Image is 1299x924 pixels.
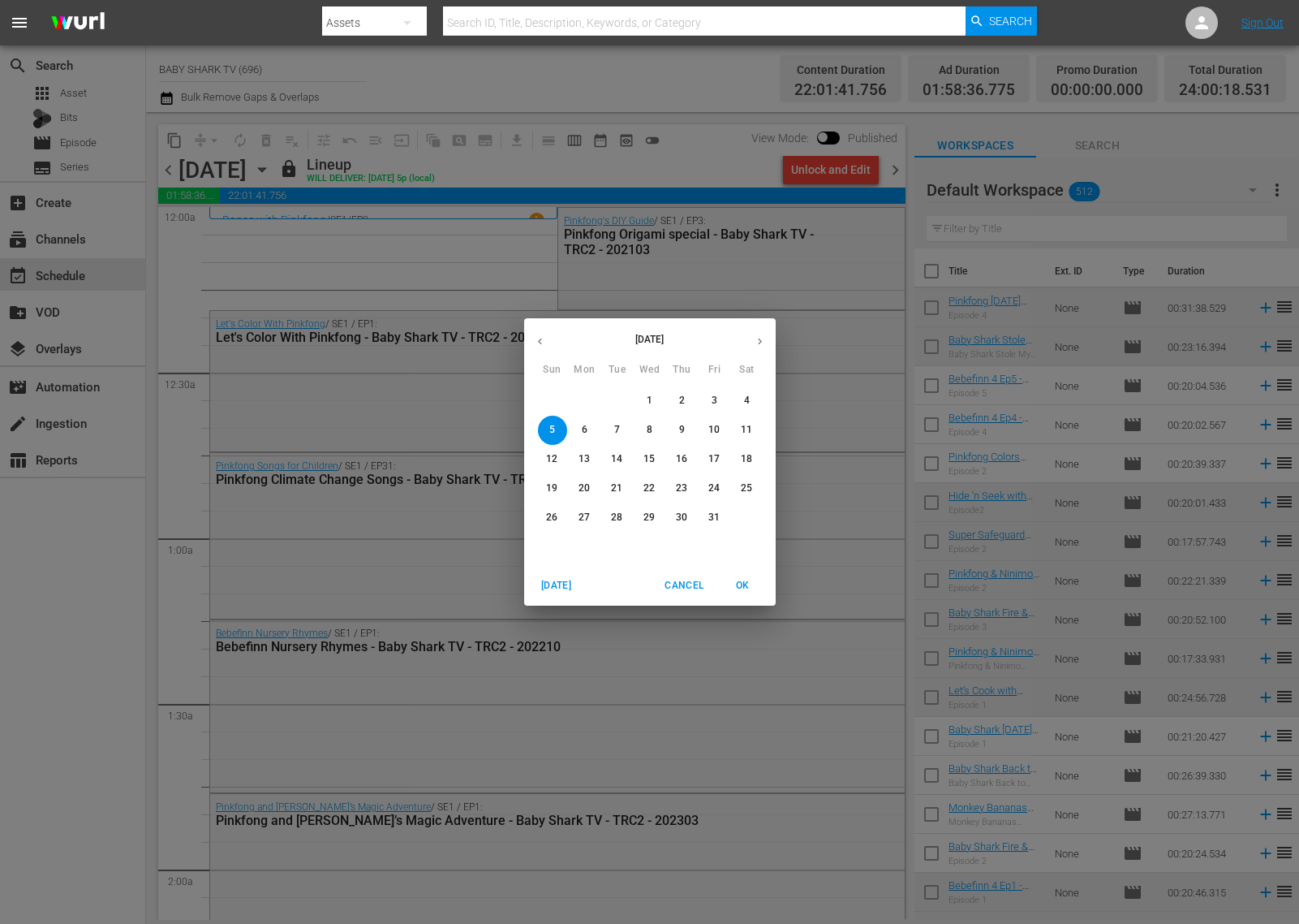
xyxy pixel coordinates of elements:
[700,362,729,378] span: Fri
[733,362,762,378] span: Sat
[665,577,703,594] span: Cancel
[676,481,687,495] p: 23
[643,481,655,495] p: 22
[700,445,729,474] button: 17
[708,481,720,495] p: 24
[679,423,685,437] p: 9
[549,423,555,437] p: 5
[733,445,762,474] button: 18
[708,423,720,437] p: 10
[708,511,720,525] p: 31
[546,481,557,495] p: 19
[614,423,620,437] p: 7
[538,503,567,533] button: 26
[668,416,697,445] button: 9
[635,386,665,416] button: 1
[39,4,117,42] img: ans4CAIJ8jUAAAAAAAAAAAAAAAAAAAAAAAAgQb4GAAAAAAAAAAAAAAAAAAAAAAAAJMjXAAAAAAAAAAAAAAAAAAAAAAAAgAT5G...
[10,13,29,32] span: menu
[611,481,622,495] p: 21
[668,386,697,416] button: 2
[611,511,622,525] p: 28
[744,394,750,408] p: 4
[676,452,687,466] p: 16
[635,445,665,474] button: 15
[570,474,600,503] button: 20
[603,362,632,378] span: Tue
[603,503,632,533] button: 28
[717,572,769,599] button: OK
[741,423,752,437] p: 11
[603,445,632,474] button: 14
[579,481,590,495] p: 20
[635,474,665,503] button: 22
[538,362,567,378] span: Sun
[538,445,567,474] button: 12
[611,452,622,466] p: 14
[546,511,557,525] p: 26
[556,332,744,347] p: [DATE]
[700,416,729,445] button: 10
[538,416,567,445] button: 5
[733,474,762,503] button: 25
[635,503,665,533] button: 29
[579,452,590,466] p: 13
[647,423,652,437] p: 8
[741,452,752,466] p: 18
[538,474,567,503] button: 19
[679,394,685,408] p: 2
[989,6,1032,36] span: Search
[643,511,655,525] p: 29
[647,394,652,408] p: 1
[668,362,697,378] span: Thu
[570,362,600,378] span: Mon
[603,416,632,445] button: 7
[570,416,600,445] button: 6
[643,452,655,466] p: 15
[733,386,762,416] button: 4
[676,511,687,525] p: 30
[582,423,587,437] p: 6
[741,481,752,495] p: 25
[712,394,717,408] p: 3
[635,362,665,378] span: Wed
[668,503,697,533] button: 30
[658,572,710,599] button: Cancel
[668,445,697,474] button: 16
[531,572,583,599] button: [DATE]
[700,474,729,503] button: 24
[700,503,729,533] button: 31
[546,452,557,466] p: 12
[733,416,762,445] button: 11
[1241,16,1284,29] a: Sign Out
[724,577,763,594] span: OK
[668,474,697,503] button: 23
[537,577,576,594] span: [DATE]
[570,503,600,533] button: 27
[570,445,600,474] button: 13
[603,474,632,503] button: 21
[708,452,720,466] p: 17
[635,416,665,445] button: 8
[700,386,729,416] button: 3
[579,511,590,525] p: 27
